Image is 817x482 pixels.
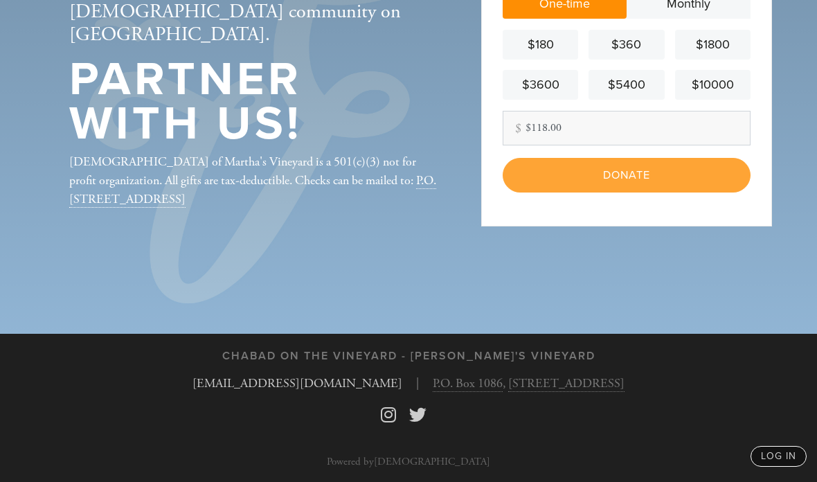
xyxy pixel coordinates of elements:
div: $10000 [681,75,745,94]
a: $1800 [675,30,751,60]
a: [EMAIL_ADDRESS][DOMAIN_NAME] [192,375,402,391]
h1: Partner with us! [69,57,436,147]
div: $360 [594,35,658,54]
div: [DEMOGRAPHIC_DATA] of Martha's Vineyard is a 501(c)(3) not for profit organization. All gifts are... [69,152,436,208]
a: $180 [503,30,578,60]
div: $180 [508,35,573,54]
div: $1800 [681,35,745,54]
p: Powered by [327,456,490,467]
a: $3600 [503,70,578,100]
span: | [416,374,419,393]
div: $5400 [594,75,658,94]
a: $10000 [675,70,751,100]
a: log in [751,446,807,467]
div: $3600 [508,75,573,94]
h3: Chabad on the Vineyard - [PERSON_NAME]'s Vineyard [222,350,595,363]
a: $5400 [589,70,664,100]
a: $360 [589,30,664,60]
span: , [433,374,625,393]
a: [DEMOGRAPHIC_DATA] [374,455,490,468]
input: Other amount [503,111,751,145]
